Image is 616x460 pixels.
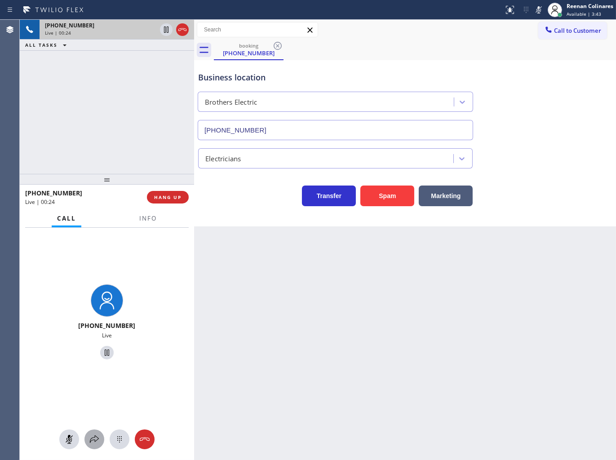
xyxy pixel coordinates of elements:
[160,23,173,36] button: Hold Customer
[205,97,257,107] div: Brothers Electric
[532,4,545,16] button: Mute
[52,210,81,227] button: Call
[198,120,473,140] input: Phone Number
[25,42,58,48] span: ALL TASKS
[57,214,76,222] span: Call
[84,429,104,449] button: Open directory
[25,189,82,197] span: [PHONE_NUMBER]
[147,191,189,203] button: HANG UP
[419,186,473,206] button: Marketing
[554,27,601,35] span: Call to Customer
[45,22,94,29] span: [PHONE_NUMBER]
[360,186,414,206] button: Spam
[302,186,356,206] button: Transfer
[25,198,55,206] span: Live | 00:24
[567,2,613,10] div: Reenan Colinares
[197,22,318,37] input: Search
[215,42,283,49] div: booking
[538,22,607,39] button: Call to Customer
[79,321,136,330] span: [PHONE_NUMBER]
[20,40,75,50] button: ALL TASKS
[198,71,473,84] div: Business location
[205,153,241,164] div: Electricians
[102,332,112,339] span: Live
[215,40,283,59] div: (661) 447-7398
[567,11,601,17] span: Available | 3:43
[154,194,182,200] span: HANG UP
[100,346,114,359] button: Hold Customer
[59,429,79,449] button: Mute
[176,23,189,36] button: Hang up
[135,429,155,449] button: Hang up
[139,214,157,222] span: Info
[134,210,162,227] button: Info
[215,49,283,57] div: [PHONE_NUMBER]
[110,429,129,449] button: Open dialpad
[45,30,71,36] span: Live | 00:24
